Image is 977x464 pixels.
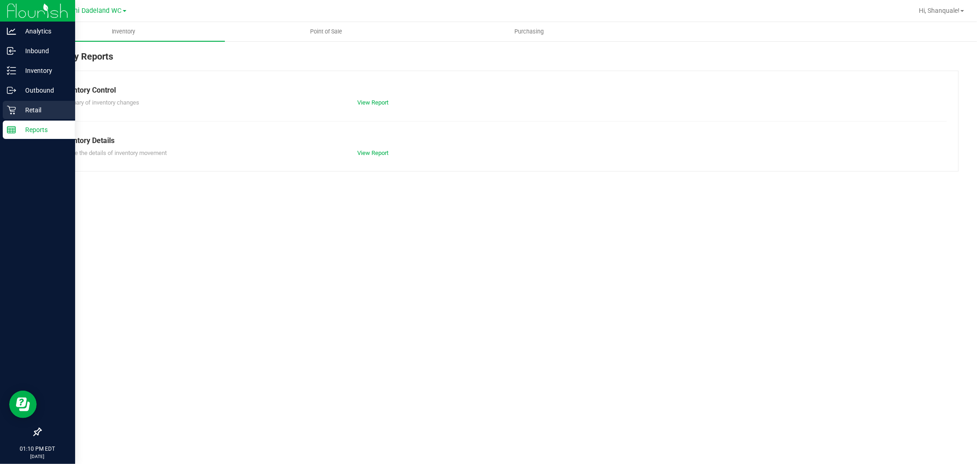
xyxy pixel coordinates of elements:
[919,7,960,14] span: Hi, Shanquale!
[7,86,16,95] inline-svg: Outbound
[61,7,122,15] span: Miami Dadeland WC
[40,50,959,71] div: Inventory Reports
[7,125,16,134] inline-svg: Reports
[16,45,71,56] p: Inbound
[16,85,71,96] p: Outbound
[16,26,71,37] p: Analytics
[502,28,557,36] span: Purchasing
[428,22,631,41] a: Purchasing
[4,453,71,460] p: [DATE]
[298,28,355,36] span: Point of Sale
[59,85,940,96] div: Inventory Control
[22,22,225,41] a: Inventory
[59,99,139,106] span: Summary of inventory changes
[59,149,167,156] span: Explore the details of inventory movement
[16,124,71,135] p: Reports
[357,149,388,156] a: View Report
[99,28,147,36] span: Inventory
[4,445,71,453] p: 01:10 PM EDT
[7,27,16,36] inline-svg: Analytics
[7,46,16,55] inline-svg: Inbound
[225,22,428,41] a: Point of Sale
[9,391,37,418] iframe: Resource center
[357,99,388,106] a: View Report
[7,105,16,115] inline-svg: Retail
[16,105,71,116] p: Retail
[7,66,16,75] inline-svg: Inventory
[59,135,940,146] div: Inventory Details
[16,65,71,76] p: Inventory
